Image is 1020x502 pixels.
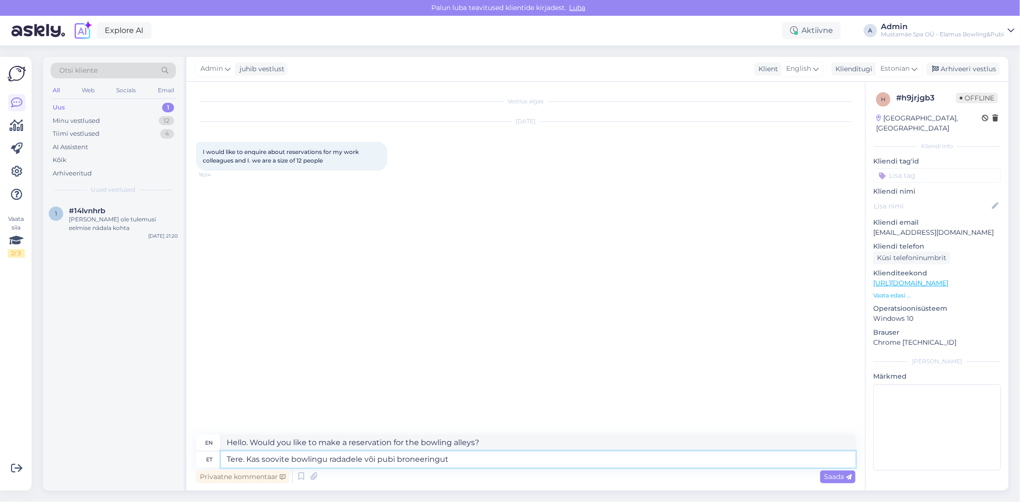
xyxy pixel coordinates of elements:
span: Otsi kliente [59,65,98,76]
div: Arhiveeri vestlus [926,63,1000,76]
span: 16:24 [199,171,235,178]
p: Märkmed [873,371,1001,382]
a: AdminMustamäe Spa OÜ - Elamus Bowling&Pubi [881,23,1014,38]
span: Offline [956,93,998,103]
textarea: Hello. Would you like to make a reservation for the bowling alleys? [221,435,855,451]
textarea: Tere. Kas soovite bowlingu radadele või pubi broneeringut [221,451,855,468]
div: Aktiivne [782,22,841,39]
div: [DATE] 21:20 [148,232,178,240]
div: A [864,24,877,37]
div: Klient [755,64,778,74]
span: Saada [824,472,852,481]
div: AI Assistent [53,142,88,152]
p: Klienditeekond [873,268,1001,278]
p: Kliendi tag'id [873,156,1001,166]
div: Socials [114,84,138,97]
p: Chrome [TECHNICAL_ID] [873,338,1001,348]
div: Admin [881,23,1004,31]
span: #14lvnhrb [69,207,105,215]
div: 2 / 3 [8,249,25,258]
div: [DATE] [196,117,855,126]
span: Uued vestlused [91,186,136,194]
p: Vaata edasi ... [873,291,1001,300]
p: Operatsioonisüsteem [873,304,1001,314]
div: Vestlus algas [196,97,855,106]
div: Vaata siia [8,215,25,258]
img: explore-ai [73,21,93,41]
span: English [786,64,811,74]
div: 12 [159,116,174,126]
a: Explore AI [97,22,152,39]
div: Klienditugi [832,64,872,74]
div: [PERSON_NAME] ole tulemusi eelmise nädala kohta [69,215,178,232]
input: Lisa nimi [874,201,990,211]
div: Kliendi info [873,142,1001,151]
div: [PERSON_NAME] [873,357,1001,366]
div: Tiimi vestlused [53,129,99,139]
p: Kliendi nimi [873,186,1001,196]
span: I would like to enquire about reservations for my work colleagues and I. we are a size of 12 people [203,148,360,164]
div: Email [156,84,176,97]
div: # h9jrjgb3 [896,92,956,104]
div: [GEOGRAPHIC_DATA], [GEOGRAPHIC_DATA] [876,113,982,133]
span: h [881,96,886,103]
div: et [206,451,212,468]
div: en [206,435,213,451]
p: [EMAIL_ADDRESS][DOMAIN_NAME] [873,228,1001,238]
div: Mustamäe Spa OÜ - Elamus Bowling&Pubi [881,31,1004,38]
input: Lisa tag [873,168,1001,183]
div: 1 [162,103,174,112]
img: Askly Logo [8,65,26,83]
div: Uus [53,103,65,112]
span: 1 [55,210,57,217]
div: Minu vestlused [53,116,100,126]
span: Admin [200,64,223,74]
p: Kliendi email [873,218,1001,228]
a: [URL][DOMAIN_NAME] [873,279,948,287]
p: Windows 10 [873,314,1001,324]
div: Arhiveeritud [53,169,92,178]
p: Kliendi telefon [873,241,1001,251]
p: Brauser [873,327,1001,338]
div: Kõik [53,155,66,165]
div: juhib vestlust [236,64,285,74]
div: All [51,84,62,97]
div: 4 [160,129,174,139]
span: Luba [567,3,589,12]
div: Küsi telefoninumbrit [873,251,950,264]
div: Privaatne kommentaar [196,470,289,483]
div: Web [80,84,97,97]
span: Estonian [880,64,910,74]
